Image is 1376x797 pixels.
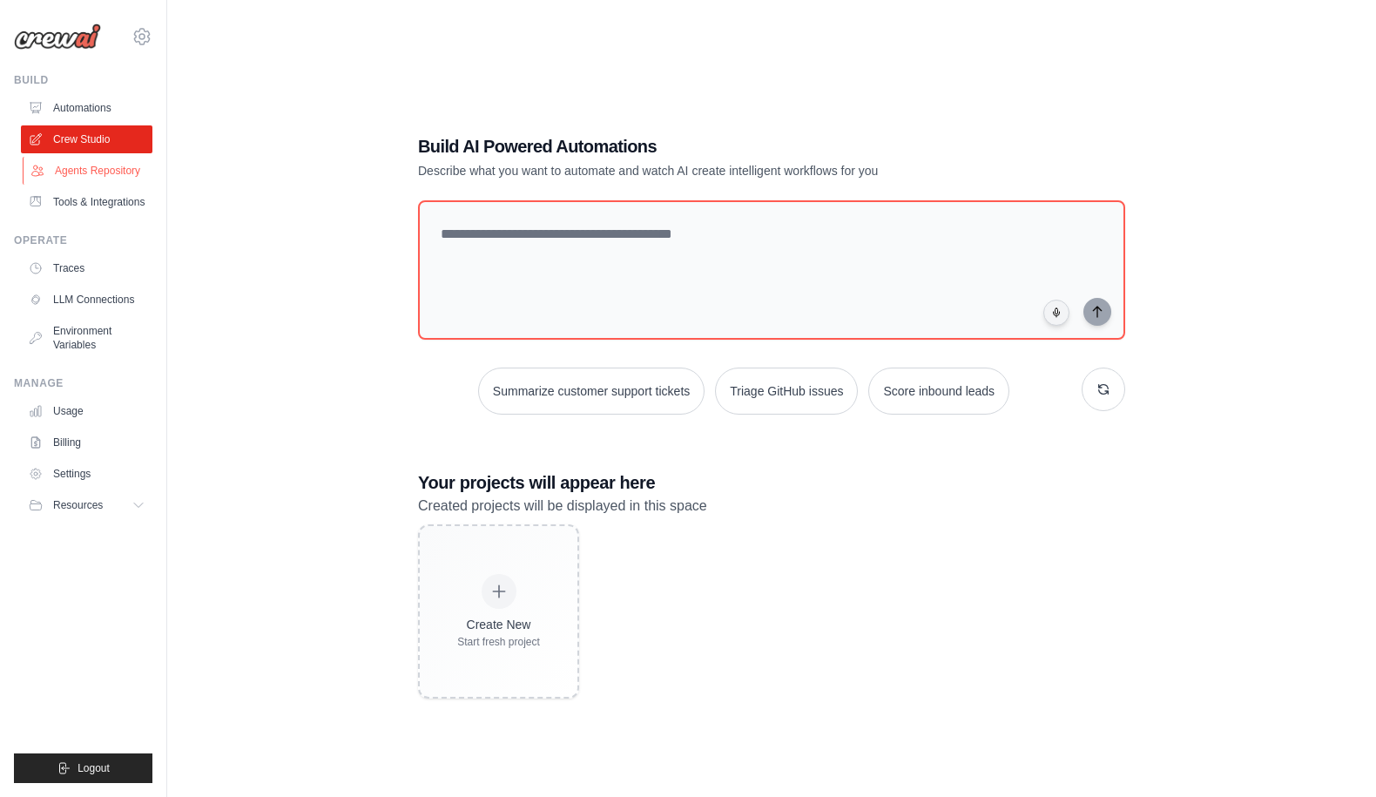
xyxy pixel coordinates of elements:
img: Logo [14,24,101,50]
h1: Build AI Powered Automations [418,134,1003,159]
button: Click to speak your automation idea [1043,300,1069,326]
span: Resources [53,498,103,512]
div: Create New [457,616,540,633]
a: Automations [21,94,152,122]
button: Summarize customer support tickets [478,368,705,415]
h3: Your projects will appear here [418,470,1125,495]
span: Logout [78,761,110,775]
button: Triage GitHub issues [715,368,858,415]
div: Manage [14,376,152,390]
button: Score inbound leads [868,368,1009,415]
a: Billing [21,429,152,456]
a: Agents Repository [23,157,154,185]
button: Get new suggestions [1082,368,1125,411]
a: Traces [21,254,152,282]
button: Resources [21,491,152,519]
div: Build [14,73,152,87]
a: Usage [21,397,152,425]
a: LLM Connections [21,286,152,314]
a: Settings [21,460,152,488]
a: Crew Studio [21,125,152,153]
p: Describe what you want to automate and watch AI create intelligent workflows for you [418,162,1003,179]
a: Environment Variables [21,317,152,359]
button: Logout [14,753,152,783]
p: Created projects will be displayed in this space [418,495,1125,517]
a: Tools & Integrations [21,188,152,216]
div: Start fresh project [457,635,540,649]
div: Operate [14,233,152,247]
